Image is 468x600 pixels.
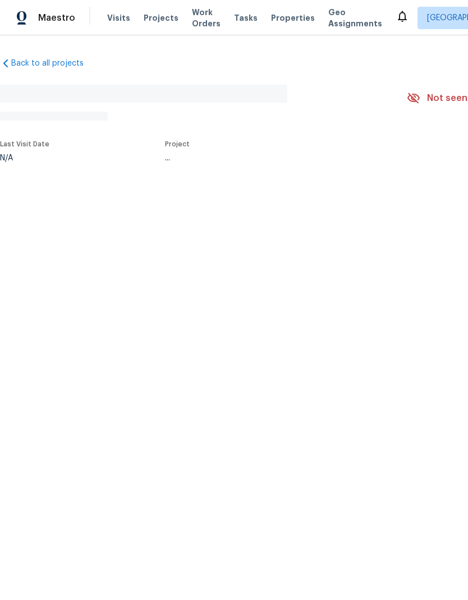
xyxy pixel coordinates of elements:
[271,12,315,24] span: Properties
[234,14,258,22] span: Tasks
[328,7,382,29] span: Geo Assignments
[165,154,380,162] div: ...
[192,7,221,29] span: Work Orders
[144,12,178,24] span: Projects
[107,12,130,24] span: Visits
[165,141,190,147] span: Project
[38,12,75,24] span: Maestro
